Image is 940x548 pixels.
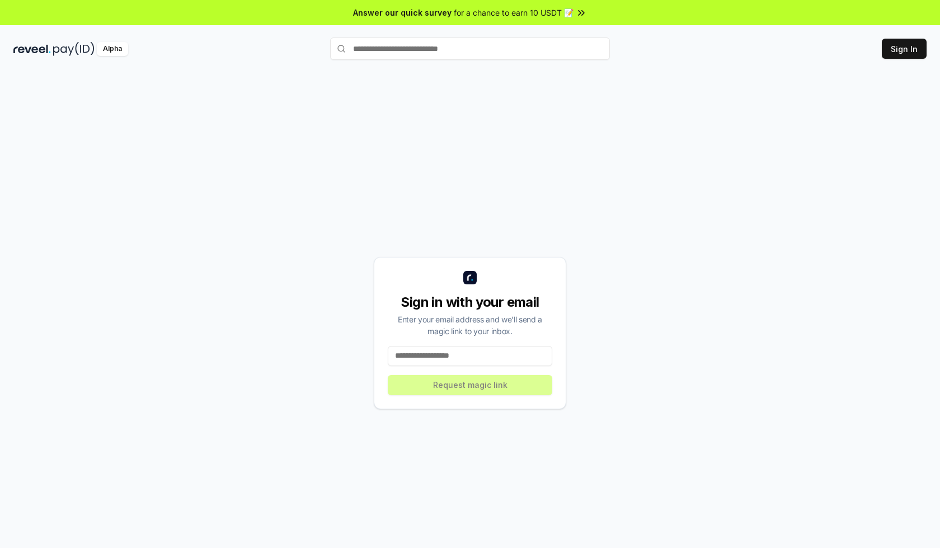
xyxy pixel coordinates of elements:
[97,42,128,56] div: Alpha
[353,7,452,18] span: Answer our quick survey
[388,293,552,311] div: Sign in with your email
[882,39,927,59] button: Sign In
[388,313,552,337] div: Enter your email address and we’ll send a magic link to your inbox.
[463,271,477,284] img: logo_small
[53,42,95,56] img: pay_id
[454,7,574,18] span: for a chance to earn 10 USDT 📝
[13,42,51,56] img: reveel_dark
